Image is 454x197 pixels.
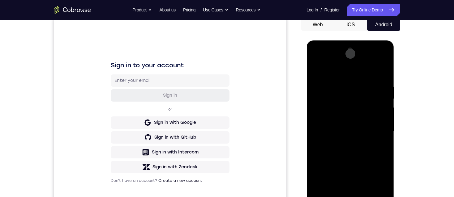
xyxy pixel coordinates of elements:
button: Use Cases [203,4,228,16]
span: / [320,6,322,14]
p: Don't have an account? [57,160,176,165]
button: Sign in with Zendesk [57,142,176,155]
button: Sign in with Google [57,98,176,110]
div: Sign in with Google [100,101,142,107]
a: Pricing [183,4,195,16]
button: Sign in with Intercom [57,128,176,140]
button: Resources [236,4,261,16]
p: or [113,88,120,93]
button: Android [367,19,400,31]
button: Product [133,4,152,16]
button: Web [301,19,334,31]
a: Create a new account [105,160,148,164]
h1: Sign in to your account [57,42,176,51]
a: Go to the home page [54,6,91,14]
input: Enter your email [61,59,172,65]
button: iOS [334,19,367,31]
div: Sign in with GitHub [101,116,142,122]
div: Sign in with Zendesk [99,145,144,152]
a: Log In [306,4,318,16]
a: About us [159,4,175,16]
a: Register [324,4,340,16]
div: Sign in with Intercom [98,131,145,137]
a: Try Online Demo [347,4,400,16]
button: Sign in with GitHub [57,113,176,125]
button: Sign in [57,71,176,83]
